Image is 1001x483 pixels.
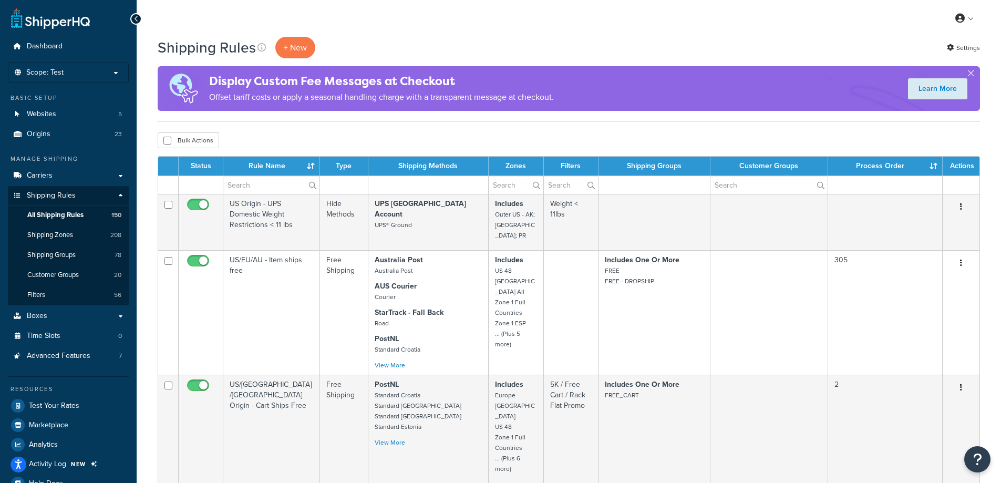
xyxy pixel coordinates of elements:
[118,332,122,341] span: 0
[947,40,980,55] a: Settings
[8,396,129,415] a: Test Your Rates
[223,250,320,375] td: US/EU/AU - Item ships free
[209,90,554,105] p: Offset tariff costs or apply a seasonal handling charge with a transparent message at checkout.
[710,157,828,176] th: Customer Groups
[8,245,129,265] a: Shipping Groups 78
[495,210,535,240] small: Outer US - AK; [GEOGRAPHIC_DATA]; PR
[605,254,679,265] strong: Includes One Or More
[375,390,461,431] small: Standard Croatia Standard [GEOGRAPHIC_DATA] Standard [GEOGRAPHIC_DATA] Standard Estonia
[598,157,710,176] th: Shipping Groups
[8,455,129,474] a: Activity Log NEW
[29,402,79,410] span: Test Your Rates
[27,312,47,321] span: Boxes
[375,266,412,275] small: Australia Post
[8,326,129,346] a: Time Slots 0
[8,346,129,366] li: Advanced Features
[115,251,121,260] span: 78
[489,157,544,176] th: Zones
[489,176,543,194] input: Search
[158,132,219,148] button: Bulk Actions
[8,125,129,144] li: Origins
[8,306,129,326] a: Boxes
[158,66,209,111] img: duties-banner-06bc72dcb5fe05cb3f9472aba00be2ae8eb53ab6f0d8bb03d382ba314ac3c341.png
[179,157,223,176] th: Status
[8,186,129,306] li: Shipping Rules
[375,292,396,302] small: Courier
[29,421,68,430] span: Marketplace
[8,265,129,285] a: Customer Groups 20
[375,333,399,344] strong: PostNL
[27,191,76,200] span: Shipping Rules
[828,250,943,375] td: 305
[375,379,399,390] strong: PostNL
[27,251,76,260] span: Shipping Groups
[375,254,423,265] strong: Australia Post
[8,105,129,124] a: Websites 5
[8,155,129,163] div: Manage Shipping
[8,125,129,144] a: Origins 23
[158,37,256,58] h1: Shipping Rules
[119,352,122,361] span: 7
[27,42,63,51] span: Dashboard
[8,205,129,225] a: All Shipping Rules 150
[8,326,129,346] li: Time Slots
[544,157,598,176] th: Filters
[605,390,639,400] small: FREE_CART
[8,385,129,394] div: Resources
[964,446,990,472] button: Open Resource Center
[27,332,60,341] span: Time Slots
[368,157,489,176] th: Shipping Methods
[8,245,129,265] li: Shipping Groups
[8,265,129,285] li: Customer Groups
[27,231,73,240] span: Shipping Zones
[375,345,420,354] small: Standard Croatia
[544,176,598,194] input: Search
[908,78,967,99] a: Learn More
[375,318,389,328] small: Road
[8,94,129,102] div: Basic Setup
[943,157,979,176] th: Actions
[375,361,405,370] a: View More
[8,416,129,435] a: Marketplace
[26,68,64,77] span: Scope: Test
[495,198,523,209] strong: Includes
[223,176,319,194] input: Search
[114,271,121,280] span: 20
[8,186,129,205] a: Shipping Rules
[27,130,50,139] span: Origins
[8,37,129,56] a: Dashboard
[710,176,827,194] input: Search
[8,285,129,305] a: Filters 56
[110,231,121,240] span: 208
[27,171,53,180] span: Carriers
[29,440,58,449] span: Analytics
[275,37,315,58] p: + New
[8,105,129,124] li: Websites
[375,438,405,447] a: View More
[320,157,368,176] th: Type
[115,130,122,139] span: 23
[11,8,90,29] a: ShipperHQ Home
[8,166,129,186] a: Carriers
[8,205,129,225] li: All Shipping Rules
[209,73,554,90] h4: Display Custom Fee Messages at Checkout
[495,266,535,349] small: US 48 [GEOGRAPHIC_DATA] All Zone 1 Full Countries Zone 1 ESP ... (Plus 5 more)
[495,254,523,265] strong: Includes
[375,220,412,230] small: UPS® Ground
[605,379,679,390] strong: Includes One Or More
[27,211,84,220] span: All Shipping Rules
[223,194,320,250] td: US Origin - UPS Domestic Weight Restrictions < 11 lbs
[8,435,129,454] a: Analytics
[27,352,90,361] span: Advanced Features
[495,390,535,474] small: Europe [GEOGRAPHIC_DATA] US 48 Zone 1 Full Countries ... (Plus 6 more)
[71,460,86,468] span: NEW
[375,307,443,318] strong: StarTrack - Fall Back
[114,291,121,300] span: 56
[8,225,129,245] a: Shipping Zones 208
